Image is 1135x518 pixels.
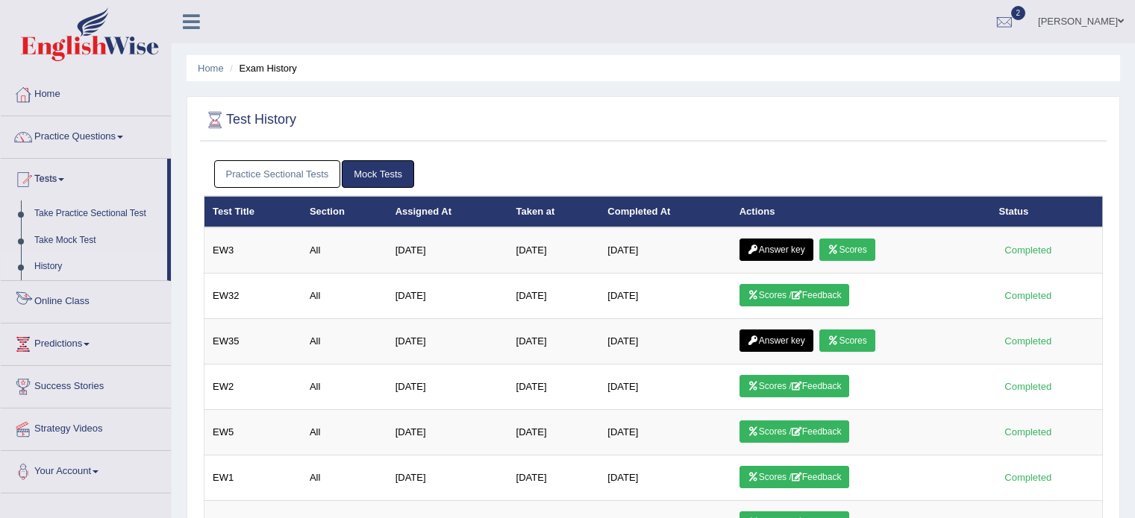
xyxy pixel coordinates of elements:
a: Answer key [740,239,813,261]
td: [DATE] [599,274,731,319]
div: Completed [999,333,1057,349]
a: Take Practice Sectional Test [28,200,167,227]
li: Exam History [226,61,297,75]
a: Answer key [740,329,813,352]
div: Completed [999,288,1057,303]
td: EW1 [204,455,301,501]
td: [DATE] [508,364,600,410]
a: Practice Sectional Tests [214,160,341,188]
td: [DATE] [508,227,600,274]
a: Scores /Feedback [740,284,850,306]
td: All [301,319,387,364]
a: Your Account [1,451,171,488]
td: [DATE] [387,274,508,319]
a: Practice Questions [1,116,171,154]
td: All [301,227,387,274]
td: EW3 [204,227,301,274]
td: [DATE] [508,274,600,319]
td: All [301,410,387,455]
a: Tests [1,159,167,196]
a: Home [198,63,224,74]
a: Scores /Feedback [740,420,850,443]
th: Section [301,196,387,227]
a: Scores [819,239,875,261]
td: EW5 [204,410,301,455]
th: Taken at [508,196,600,227]
div: Completed [999,424,1057,440]
td: EW35 [204,319,301,364]
td: [DATE] [599,364,731,410]
td: All [301,364,387,410]
a: Online Class [1,281,171,318]
td: EW32 [204,274,301,319]
td: [DATE] [387,319,508,364]
div: Completed [999,242,1057,258]
td: [DATE] [387,455,508,501]
td: [DATE] [508,319,600,364]
td: All [301,455,387,501]
td: EW2 [204,364,301,410]
th: Actions [731,196,991,227]
th: Assigned At [387,196,508,227]
div: Completed [999,379,1057,394]
td: [DATE] [387,410,508,455]
a: Mock Tests [342,160,414,188]
td: [DATE] [387,227,508,274]
td: All [301,274,387,319]
a: Strategy Videos [1,408,171,446]
td: [DATE] [387,364,508,410]
a: Success Stories [1,366,171,403]
div: Completed [999,470,1057,485]
a: Take Mock Test [28,227,167,254]
td: [DATE] [599,410,731,455]
a: Scores /Feedback [740,466,850,488]
td: [DATE] [599,227,731,274]
a: Predictions [1,323,171,361]
td: [DATE] [599,455,731,501]
span: 2 [1011,6,1026,20]
th: Test Title [204,196,301,227]
td: [DATE] [508,410,600,455]
a: Scores /Feedback [740,375,850,397]
a: Scores [819,329,875,352]
a: Home [1,74,171,111]
th: Completed At [599,196,731,227]
th: Status [991,196,1103,227]
td: [DATE] [508,455,600,501]
h2: Test History [204,109,296,131]
td: [DATE] [599,319,731,364]
a: History [28,253,167,280]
